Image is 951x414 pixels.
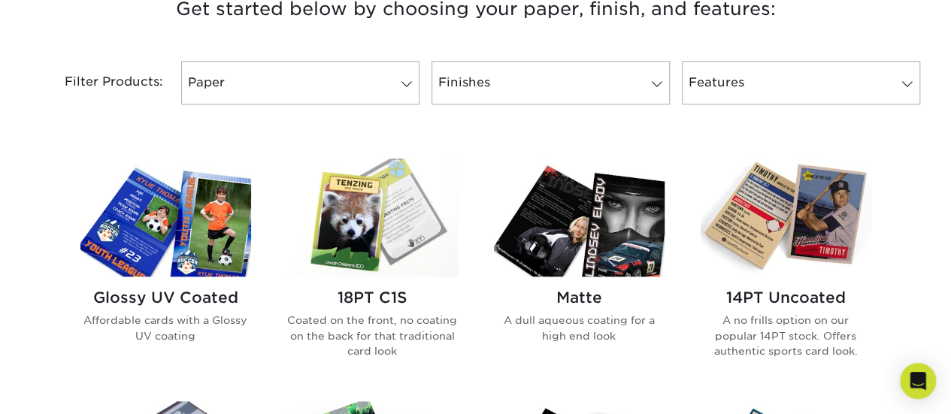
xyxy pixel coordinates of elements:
a: Finishes [432,61,670,104]
h2: Glossy UV Coated [80,289,251,307]
h2: 18PT C1S [287,289,458,307]
img: 18PT C1S Trading Cards [287,159,458,277]
iframe: Google Customer Reviews [4,368,128,409]
a: Paper [181,61,419,104]
p: A no frills option on our popular 14PT stock. Offers authentic sports card look. [701,313,871,358]
img: Matte Trading Cards [494,159,665,277]
p: Affordable cards with a Glossy UV coating [80,313,251,343]
a: 18PT C1S Trading Cards 18PT C1S Coated on the front, no coating on the back for that traditional ... [287,159,458,382]
p: A dull aqueous coating for a high end look [494,313,665,343]
h2: 14PT Uncoated [701,289,871,307]
div: Open Intercom Messenger [900,363,936,399]
a: 14PT Uncoated Trading Cards 14PT Uncoated A no frills option on our popular 14PT stock. Offers au... [701,159,871,382]
h2: Matte [494,289,665,307]
img: Glossy UV Coated Trading Cards [80,159,251,277]
a: Matte Trading Cards Matte A dull aqueous coating for a high end look [494,159,665,382]
img: 14PT Uncoated Trading Cards [701,159,871,277]
p: Coated on the front, no coating on the back for that traditional card look [287,313,458,358]
a: Features [682,61,920,104]
div: Filter Products: [25,61,175,104]
a: Glossy UV Coated Trading Cards Glossy UV Coated Affordable cards with a Glossy UV coating [80,159,251,382]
